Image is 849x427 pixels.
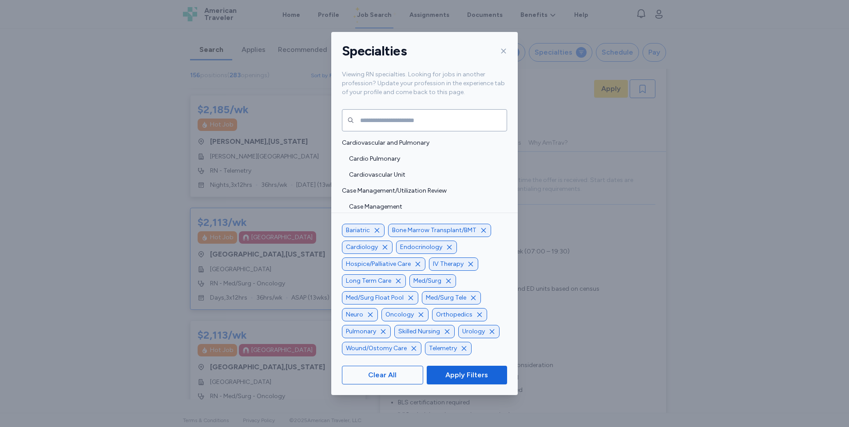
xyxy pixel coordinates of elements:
span: Neuro [346,310,363,319]
span: Wound/Ostomy Care [346,344,407,353]
span: Endocrinology [400,243,442,252]
span: IV Therapy [433,260,464,269]
span: Oncology [385,310,414,319]
span: Apply Filters [445,370,488,380]
span: Orthopedics [436,310,472,319]
span: Cardiovascular and Pulmonary [342,138,502,147]
span: Cardiology [346,243,378,252]
span: Telemetry [429,344,457,353]
span: Pulmonary [346,327,376,336]
span: Bone Marrow Transplant/BMT [392,226,476,235]
span: Skilled Nursing [398,327,440,336]
span: Bariatric [346,226,370,235]
span: Med/Surg [413,277,441,285]
span: Case Management [349,202,502,211]
span: Cardio Pulmonary [349,154,502,163]
span: Long Term Care [346,277,391,285]
span: Hospice/Palliative Care [346,260,411,269]
h1: Specialties [342,43,407,59]
span: Clear All [368,370,397,380]
span: Cardiovascular Unit [349,170,502,179]
span: Med/Surg Float Pool [346,293,404,302]
button: Clear All [342,366,423,384]
span: Urology [462,327,485,336]
span: Med/Surg Tele [426,293,466,302]
button: Apply Filters [427,366,507,384]
span: Case Management/Utilization Review [342,186,502,195]
div: Viewing RN specialties. Looking for jobs in another profession? Update your profession in the exp... [331,70,518,107]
